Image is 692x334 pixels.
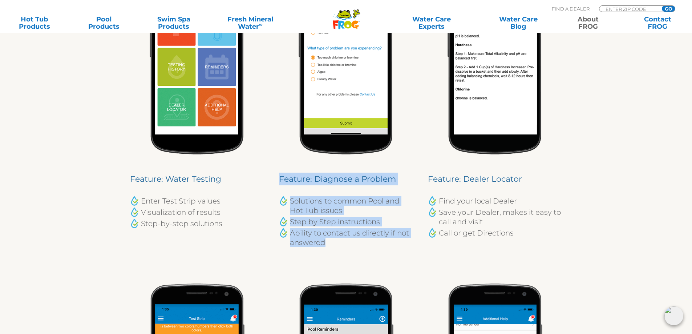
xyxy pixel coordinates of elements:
[664,306,683,325] img: openIcon
[77,16,131,30] a: PoolProducts
[279,217,413,226] li: Step by Step instructions
[631,16,685,30] a: ContactFROG
[147,16,201,30] a: Swim SpaProducts
[552,5,590,12] p: Find A Dealer
[428,228,562,238] li: Call or get Directions
[428,196,562,206] li: Find your local Dealer
[605,6,654,12] input: Zip Code Form
[561,16,615,30] a: AboutFROG
[216,16,284,30] a: Fresh MineralWater∞
[279,173,413,185] h4: Feature: Diagnose a Problem
[491,16,545,30] a: Water CareBlog
[428,173,562,185] h4: Feature: Dealer Locator
[279,228,413,247] li: Ability to contact us directly if not answered
[130,196,264,206] li: Enter Test Strip values
[388,16,476,30] a: Water CareExperts
[259,21,263,27] sup: ∞
[130,208,264,217] li: Visualization of results
[130,219,264,228] li: Step-by-step solutions
[7,16,61,30] a: Hot TubProducts
[279,196,413,215] li: Solutions to common Pool and Hot Tub issues
[428,208,562,226] li: Save your Dealer, makes it easy to call and visit
[662,6,675,12] input: GO
[130,173,264,185] h4: Feature: Water Testing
